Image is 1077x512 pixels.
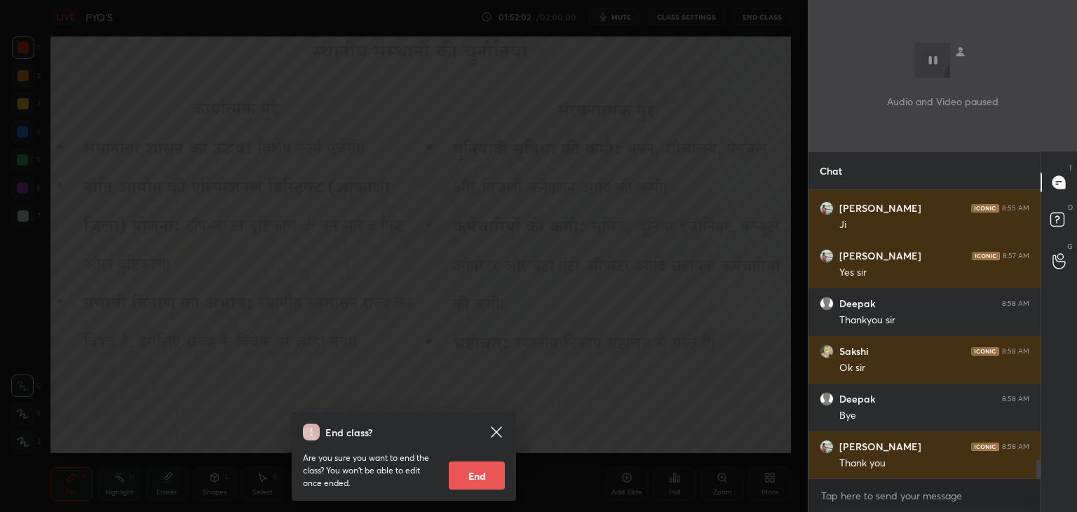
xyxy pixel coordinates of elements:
div: 8:58 AM [1002,395,1029,403]
p: D [1068,202,1073,213]
p: Are you sure you want to end the class? You won’t be able to edit once ended. [303,452,438,490]
h4: End class? [325,425,372,440]
button: End [449,462,505,490]
img: iconic-dark.1390631f.png [971,204,999,213]
div: Ok sir [839,361,1029,375]
h6: Deepak [839,297,875,310]
h6: Deepak [839,393,875,405]
div: 8:58 AM [1002,443,1029,451]
p: Audio and Video paused [887,94,998,109]
p: Chat [808,152,853,189]
img: default.png [820,297,834,311]
h6: [PERSON_NAME] [839,250,921,262]
img: iconic-dark.1390631f.png [971,347,999,356]
img: 25e9c11cacbc4f0e825a20759ec7bb6d.jpg [820,249,834,263]
div: 8:58 AM [1002,347,1029,356]
div: Yes sir [839,266,1029,280]
div: 8:57 AM [1003,252,1029,260]
div: Bye [839,409,1029,423]
p: T [1069,163,1073,173]
div: grid [808,190,1041,479]
img: iconic-dark.1390631f.png [971,443,999,451]
h6: [PERSON_NAME] [839,202,921,215]
img: 25e9c11cacbc4f0e825a20759ec7bb6d.jpg [820,201,834,215]
p: G [1067,241,1073,252]
div: Thank you [839,457,1029,471]
h6: [PERSON_NAME] [839,440,921,453]
img: iconic-dark.1390631f.png [972,252,1000,260]
h6: Sakshi [839,345,869,358]
img: default.png [820,392,834,406]
img: 25e9c11cacbc4f0e825a20759ec7bb6d.jpg [820,440,834,454]
div: 8:55 AM [1002,204,1029,213]
img: 0e3ee3fcff404f8280ac4a0b0db3dd51.jpg [820,344,834,358]
div: 8:58 AM [1002,299,1029,308]
div: Thankyou sir [839,314,1029,328]
div: Ji [839,218,1029,232]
